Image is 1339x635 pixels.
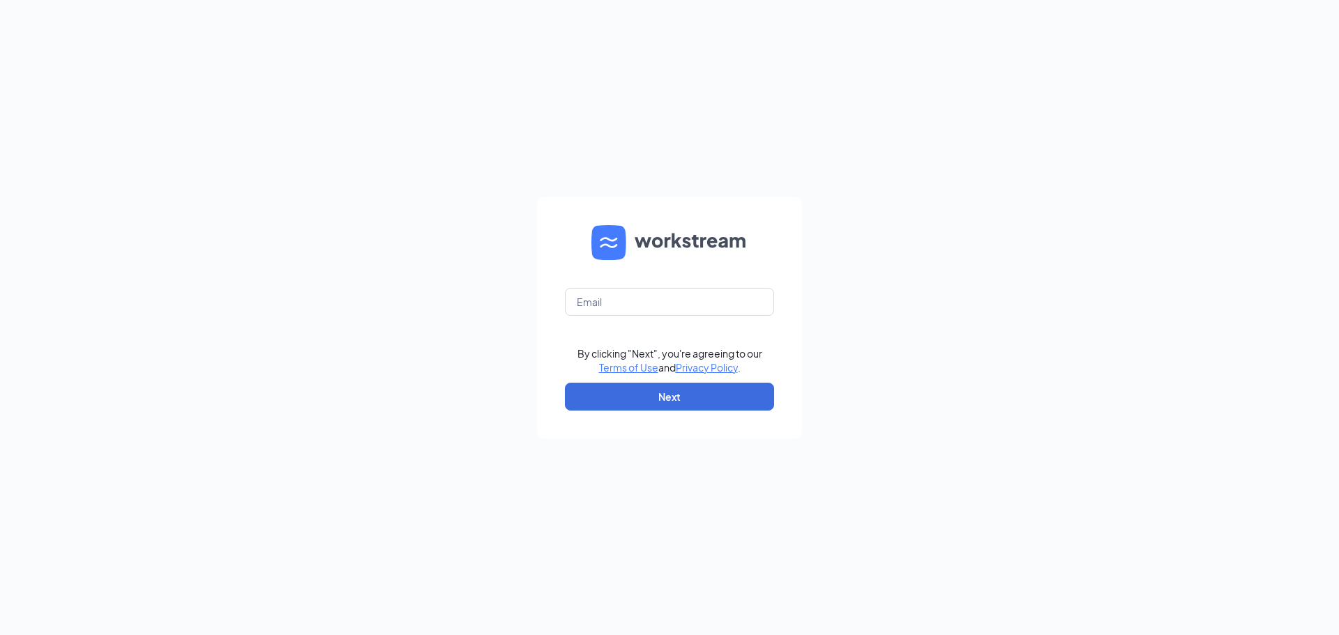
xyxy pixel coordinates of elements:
button: Next [565,383,774,411]
input: Email [565,288,774,316]
a: Terms of Use [599,361,658,374]
a: Privacy Policy [676,361,738,374]
img: WS logo and Workstream text [591,225,748,260]
div: By clicking "Next", you're agreeing to our and . [577,346,762,374]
